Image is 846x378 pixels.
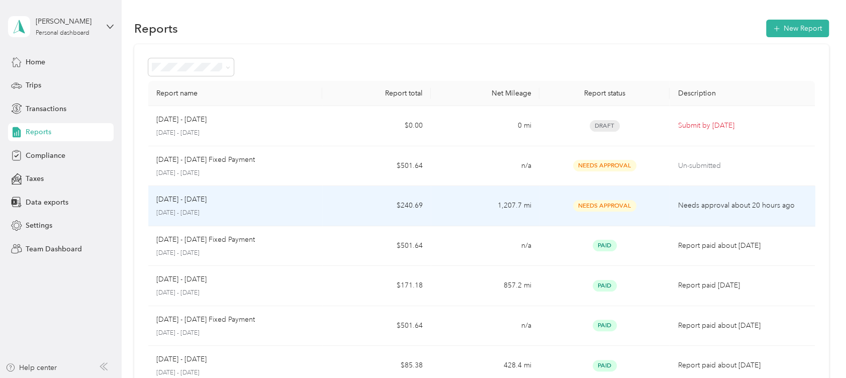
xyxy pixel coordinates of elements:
td: $0.00 [322,106,431,146]
div: Report status [547,89,662,98]
span: Draft [590,120,620,132]
th: Description [670,81,814,106]
span: Needs Approval [573,200,636,212]
p: [DATE] - [DATE] [156,289,314,298]
p: [DATE] - [DATE] [156,209,314,218]
th: Report total [322,81,431,106]
p: [DATE] - [DATE] [156,329,314,338]
span: Paid [593,360,617,371]
p: [DATE] - [DATE] [156,354,207,365]
p: [DATE] - [DATE] [156,194,207,205]
td: $501.64 [322,146,431,186]
td: $240.69 [322,186,431,226]
td: $501.64 [322,306,431,346]
p: [DATE] - [DATE] [156,129,314,138]
div: [PERSON_NAME] [36,16,99,27]
p: [DATE] - [DATE] Fixed Payment [156,234,255,245]
h1: Reports [134,23,178,34]
p: [DATE] - [DATE] [156,274,207,285]
span: Taxes [26,173,44,184]
p: Needs approval about 20 hours ago [678,200,806,211]
td: 0 mi [431,106,539,146]
td: n/a [431,146,539,186]
td: n/a [431,306,539,346]
p: [DATE] - [DATE] [156,249,314,258]
span: Compliance [26,150,65,161]
span: Settings [26,220,52,231]
p: Report paid about [DATE] [678,360,806,371]
span: Paid [593,280,617,292]
p: Submit by [DATE] [678,120,806,131]
button: New Report [766,20,829,37]
td: 857.2 mi [431,266,539,306]
span: Paid [593,320,617,331]
th: Net Mileage [431,81,539,106]
p: Report paid [DATE] [678,280,806,291]
td: n/a [431,226,539,266]
th: Report name [148,81,322,106]
p: [DATE] - [DATE] [156,368,314,377]
span: Team Dashboard [26,244,82,254]
p: Un-submitted [678,160,806,171]
p: Report paid about [DATE] [678,320,806,331]
td: $171.18 [322,266,431,306]
span: Reports [26,127,51,137]
span: Paid [593,240,617,251]
span: Needs Approval [573,160,636,171]
p: [DATE] - [DATE] Fixed Payment [156,314,255,325]
p: [DATE] - [DATE] [156,114,207,125]
button: Help center [6,362,57,373]
span: Home [26,57,45,67]
td: 1,207.7 mi [431,186,539,226]
p: Report paid about [DATE] [678,240,806,251]
span: Data exports [26,197,68,208]
span: Trips [26,80,41,90]
iframe: Everlance-gr Chat Button Frame [790,322,846,378]
td: $501.64 [322,226,431,266]
div: Personal dashboard [36,30,89,36]
p: [DATE] - [DATE] Fixed Payment [156,154,255,165]
p: [DATE] - [DATE] [156,169,314,178]
span: Transactions [26,104,66,114]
